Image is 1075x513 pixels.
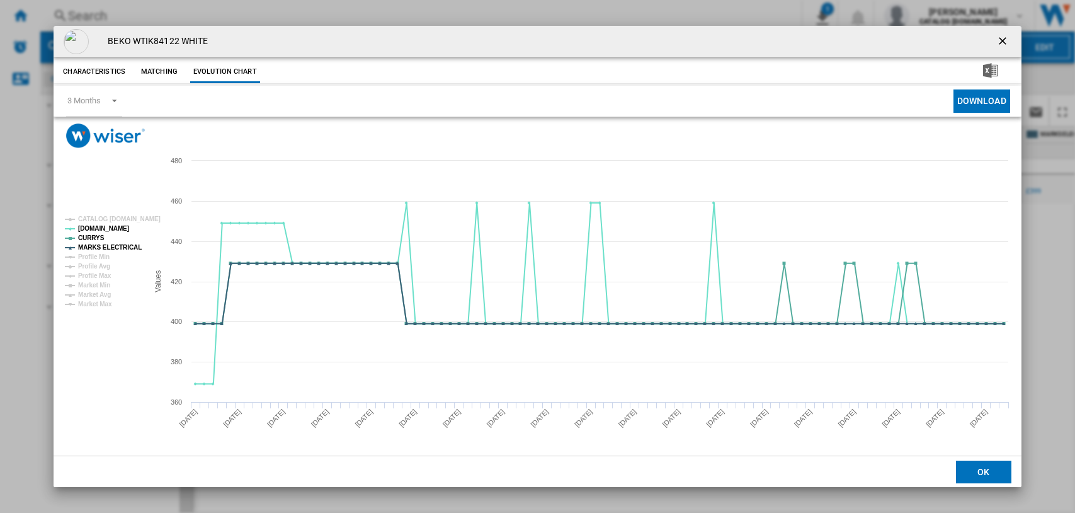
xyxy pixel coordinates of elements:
[310,408,331,429] tspan: [DATE]
[354,408,375,429] tspan: [DATE]
[749,408,770,429] tspan: [DATE]
[486,408,506,429] tspan: [DATE]
[54,26,1021,488] md-dialog: Product popup
[222,408,242,429] tspan: [DATE]
[963,61,1018,83] button: Download in Excel
[64,29,89,54] img: empty.gif
[983,63,998,78] img: excel-24x24.png
[171,358,182,366] tspan: 380
[78,282,110,289] tspan: Market Min
[78,263,110,270] tspan: Profile Avg
[969,408,989,429] tspan: [DATE]
[78,291,111,298] tspan: Market Avg
[78,234,105,241] tspan: CURRYS
[78,301,112,308] tspan: Market Max
[132,61,187,83] button: Matching
[78,253,110,260] tspan: Profile Min
[190,61,260,83] button: Evolution chart
[178,408,199,429] tspan: [DATE]
[573,408,594,429] tspan: [DATE]
[956,461,1011,483] button: OK
[78,272,111,279] tspan: Profile Max
[441,408,462,429] tspan: [DATE]
[171,197,182,205] tspan: 460
[66,124,145,148] img: logo_wiser_300x94.png
[67,96,100,105] div: 3 Months
[924,408,945,429] tspan: [DATE]
[78,244,142,251] tspan: MARKS ELECTRICAL
[530,408,550,429] tspan: [DATE]
[60,61,128,83] button: Characteristics
[793,408,814,429] tspan: [DATE]
[397,408,418,429] tspan: [DATE]
[953,89,1010,113] button: Download
[171,157,182,164] tspan: 480
[78,225,129,232] tspan: [DOMAIN_NAME]
[266,408,287,429] tspan: [DATE]
[996,35,1011,50] ng-md-icon: getI18NText('BUTTONS.CLOSE_DIALOG')
[171,238,182,245] tspan: 440
[705,408,726,429] tspan: [DATE]
[991,29,1016,54] button: getI18NText('BUTTONS.CLOSE_DIALOG')
[78,216,161,222] tspan: CATALOG [DOMAIN_NAME]
[661,408,682,429] tspan: [DATE]
[880,408,901,429] tspan: [DATE]
[837,408,858,429] tspan: [DATE]
[171,278,182,285] tspan: 420
[171,318,182,325] tspan: 400
[617,408,638,429] tspan: [DATE]
[154,270,163,292] tspan: Values
[101,35,208,48] h4: BEKO WTIK84122 WHITE
[171,398,182,406] tspan: 360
